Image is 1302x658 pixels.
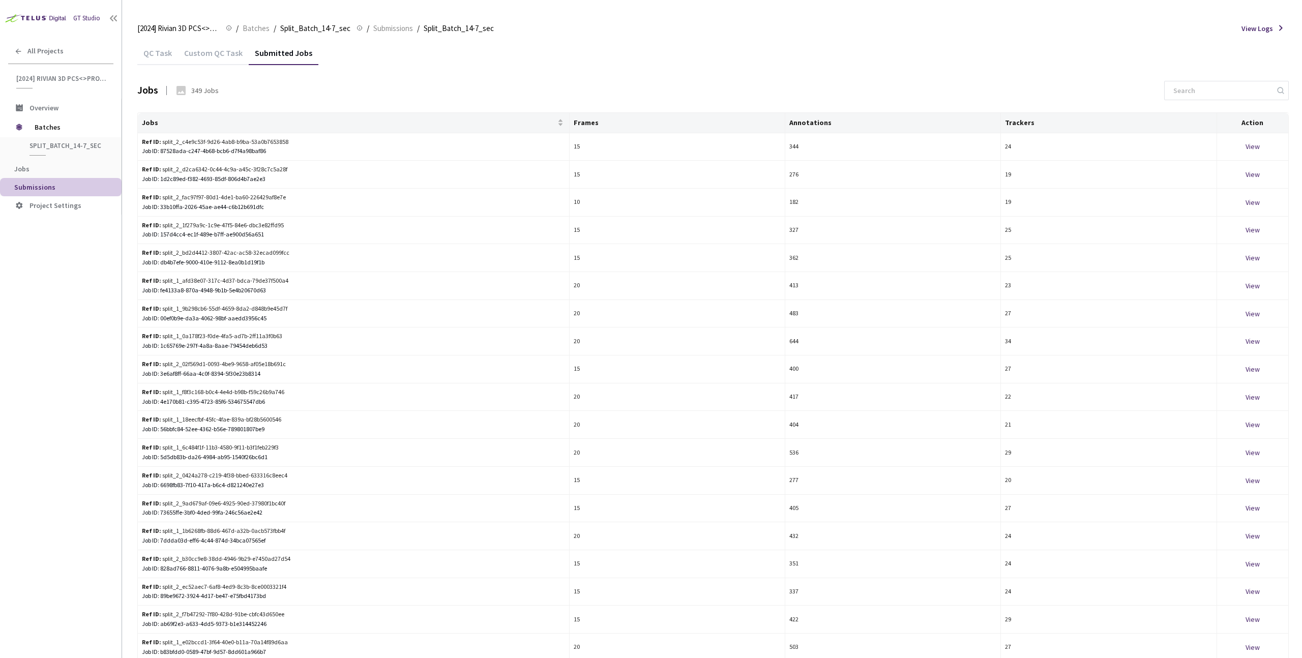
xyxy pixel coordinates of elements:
[785,495,1001,523] td: 405
[142,369,565,379] div: Job ID: 3e6af8ff-66aa-4c0f-8394-5f30e23b8314
[191,85,219,96] div: 349 Jobs
[142,527,161,534] b: Ref ID:
[1001,244,1217,272] td: 25
[785,578,1001,606] td: 337
[785,113,1001,133] th: Annotations
[1001,189,1217,217] td: 19
[142,118,555,127] span: Jobs
[142,415,318,425] div: split_1_18eecfbf-45fc-4fae-839a-bf28b5600546
[1001,272,1217,300] td: 23
[16,74,107,83] span: [2024] Rivian 3D PCS<>Production
[785,300,1001,328] td: 483
[178,48,249,65] div: Custom QC Task
[142,471,161,479] b: Ref ID:
[570,383,785,411] td: 20
[142,499,318,509] div: split_2_9ad679af-09e6-4925-90ed-37980f1bc40f
[570,133,785,161] td: 15
[137,22,220,35] span: [2024] Rivian 3D PCS<>Production
[1001,550,1217,578] td: 24
[142,610,318,619] div: split_2_f7b47292-7f80-428d-91be-cbfc43d650ee
[142,397,565,407] div: Job ID: 4e170b81-c395-4723-85f6-534675547db6
[1221,169,1284,180] div: View
[73,14,100,23] div: GT Studio
[1221,642,1284,653] div: View
[142,221,318,230] div: split_2_1f279a9c-1c9e-47f5-84e6-dbc3e82ffd95
[142,193,161,201] b: Ref ID:
[142,564,565,574] div: Job ID: 828ad766-8811-4076-9a8b-e504995baafe
[142,258,565,267] div: Job ID: db4b7efe-9000-410e-9112-8ea0b1d19f1b
[1221,475,1284,486] div: View
[142,230,565,240] div: Job ID: 157d4cc4-ec1f-489e-b7ff-ae900d56a651
[142,387,318,397] div: split_1_f8f3c168-b0c4-4e4d-b98b-f59c26b9a746
[785,467,1001,495] td: 277
[1221,364,1284,375] div: View
[570,439,785,467] td: 20
[785,411,1001,439] td: 404
[570,606,785,634] td: 15
[785,272,1001,300] td: 413
[142,619,565,629] div: Job ID: ab69f2e3-a633-4dd5-9373-b1e314452246
[1221,224,1284,235] div: View
[1221,614,1284,625] div: View
[1221,308,1284,319] div: View
[142,137,318,147] div: split_2_c4e9c53f-9d26-4ab8-b9ba-53a0b7653858
[570,189,785,217] td: 10
[1001,113,1217,133] th: Trackers
[570,411,785,439] td: 20
[142,174,565,184] div: Job ID: 1d2c89ed-f382-4693-85df-806d4b7ae2e3
[236,22,239,35] li: /
[142,443,161,451] b: Ref ID:
[570,522,785,550] td: 20
[142,146,565,156] div: Job ID: 87528ada-c247-4b68-bcb6-d7f4a98baf86
[570,300,785,328] td: 20
[1001,355,1217,383] td: 27
[1167,81,1276,100] input: Search
[1221,197,1284,208] div: View
[142,554,318,564] div: split_2_b30cc9e8-38dd-4946-9b29-e7450ad27d54
[142,314,565,323] div: Job ID: 00ef0b9e-da3a-4062-98bf-aaedd3956c45
[1221,336,1284,347] div: View
[274,22,276,35] li: /
[142,249,161,256] b: Ref ID:
[785,606,1001,634] td: 422
[1221,280,1284,291] div: View
[29,201,81,210] span: Project Settings
[142,332,318,341] div: split_1_0a178f23-f0de-4fa5-ad7b-2ff11a3f0b63
[142,221,161,229] b: Ref ID:
[570,244,785,272] td: 15
[570,327,785,355] td: 20
[1241,23,1273,34] span: View Logs
[35,117,104,137] span: Batches
[785,550,1001,578] td: 351
[785,244,1001,272] td: 362
[142,305,161,312] b: Ref ID:
[785,327,1001,355] td: 644
[142,388,161,396] b: Ref ID:
[1221,141,1284,152] div: View
[1001,327,1217,355] td: 34
[785,161,1001,189] td: 276
[142,591,565,601] div: Job ID: 89be9672-3924-4d17-be47-e75fbd4173bd
[570,217,785,245] td: 15
[142,638,161,646] b: Ref ID:
[1217,113,1289,133] th: Action
[1221,392,1284,403] div: View
[14,183,55,192] span: Submissions
[29,103,58,112] span: Overview
[142,443,318,453] div: split_1_6c484f1f-11b3-4580-9f11-b3f1feb229f3
[1001,439,1217,467] td: 29
[1001,606,1217,634] td: 29
[142,304,318,314] div: split_1_9b298cb6-55df-4659-8da2-d848b9e45d7f
[243,22,270,35] span: Batches
[570,355,785,383] td: 15
[142,277,161,284] b: Ref ID:
[570,550,785,578] td: 15
[142,453,565,462] div: Job ID: 5d5db83b-da26-4984-ab95-1540f26bc6d1
[142,286,565,295] div: Job ID: fe4133a8-870a-4948-9b1b-5e4b20670d63
[280,22,350,35] span: Split_Batch_14-7_sec
[142,193,318,202] div: split_2_fac97f97-80d1-4de1-ba60-226429af8e7e
[27,47,64,55] span: All Projects
[570,161,785,189] td: 15
[1001,217,1217,245] td: 25
[142,555,161,562] b: Ref ID:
